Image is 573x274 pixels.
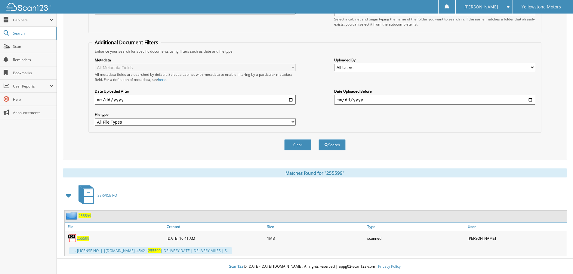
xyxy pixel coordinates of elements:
a: Created [165,223,266,231]
span: Reminders [13,57,54,62]
span: Yellowstone Motors [522,5,561,9]
div: scanned [366,232,466,244]
div: [DATE] 10:41 AM [165,232,266,244]
label: Metadata [95,57,296,63]
span: 255599 [148,248,161,253]
label: File type [95,112,296,117]
a: here [158,77,166,82]
label: Date Uploaded After [95,89,296,94]
a: Privacy Policy [378,264,401,269]
input: end [334,95,535,105]
span: User Reports [13,84,49,89]
div: ... . [LICENSE NO. | |[DOMAIN_NAME]. 4542 | | DELIVERY DATE | DELIVERY MILES | S... [69,247,232,254]
span: SERVICE RO [97,193,117,198]
a: 255599 [79,213,91,218]
div: 1MB [266,232,366,244]
span: [PERSON_NAME] [464,5,498,9]
div: Matches found for "255599" [63,168,567,177]
span: Announcements [13,110,54,115]
img: scan123-logo-white.svg [6,3,51,11]
span: Bookmarks [13,70,54,75]
label: Date Uploaded Before [334,89,535,94]
span: Scan123 [229,264,244,269]
span: Search [13,31,53,36]
a: User [466,223,567,231]
span: Cabinets [13,17,49,23]
a: Type [366,223,466,231]
span: Help [13,97,54,102]
img: PDF.png [68,234,77,243]
div: Enhance your search for specific documents using filters such as date and file type. [92,49,538,54]
span: Scan [13,44,54,49]
div: © [DATE]-[DATE] [DOMAIN_NAME]. All rights reserved | appg02-scan123-com | [57,259,573,274]
a: SERVICE RO [75,183,117,207]
button: Search [319,139,346,150]
button: Clear [284,139,311,150]
label: Uploaded By [334,57,535,63]
iframe: Chat Widget [543,245,573,274]
div: Select a cabinet and begin typing the name of the folder you want to search in. If the name match... [334,17,535,27]
a: 255599 [77,236,89,241]
div: [PERSON_NAME] [466,232,567,244]
a: File [65,223,165,231]
legend: Additional Document Filters [92,39,161,46]
img: folder2.png [66,212,79,220]
a: Size [266,223,366,231]
div: All metadata fields are searched by default. Select a cabinet with metadata to enable filtering b... [95,72,296,82]
input: start [95,95,296,105]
